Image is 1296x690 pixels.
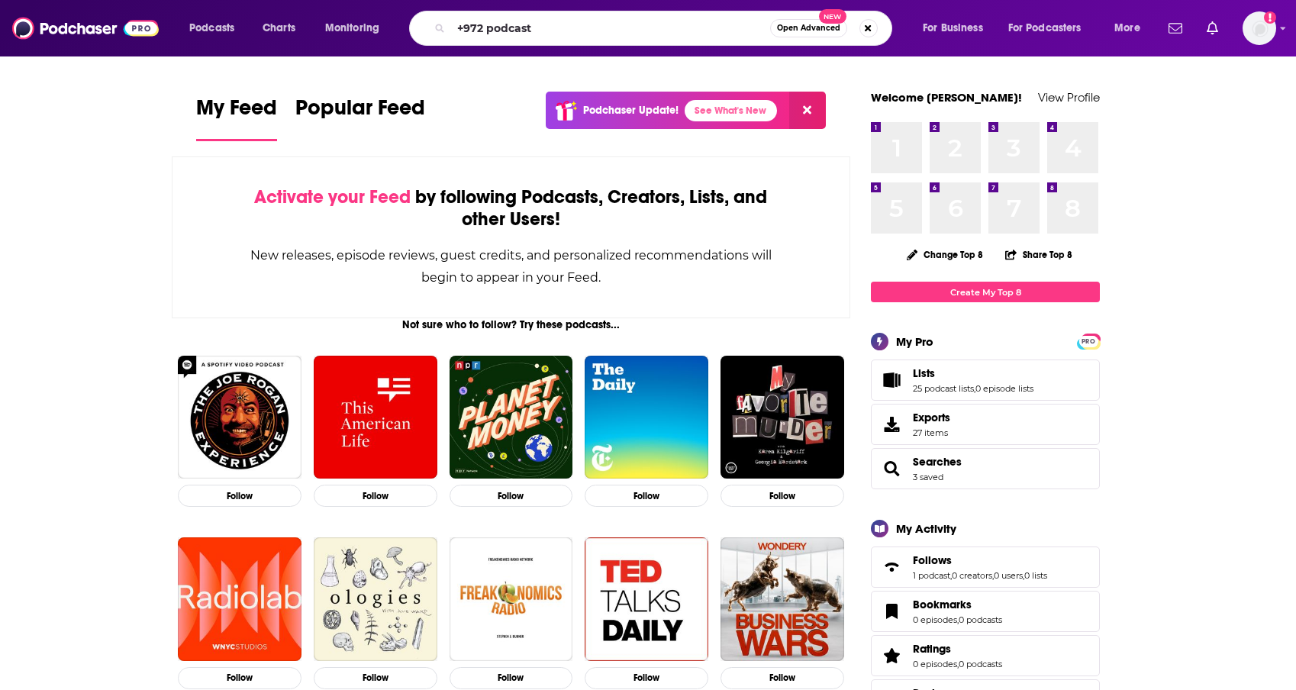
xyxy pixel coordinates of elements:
a: Business Wars [721,537,844,661]
img: My Favorite Murder with Karen Kilgariff and Georgia Hardstark [721,356,844,479]
button: Follow [178,485,301,507]
span: My Feed [196,95,277,130]
img: User Profile [1243,11,1276,45]
a: Searches [913,455,962,469]
span: Charts [263,18,295,39]
svg: Add a profile image [1264,11,1276,24]
button: Follow [721,667,844,689]
span: , [992,570,994,581]
a: Searches [876,458,907,479]
span: , [957,659,959,669]
img: Planet Money [450,356,573,479]
span: Searches [871,448,1100,489]
span: , [950,570,952,581]
a: My Feed [196,95,277,141]
div: Not sure who to follow? Try these podcasts... [172,318,850,331]
a: Show notifications dropdown [1201,15,1224,41]
a: Follows [876,556,907,578]
span: , [957,614,959,625]
a: 1 podcast [913,570,950,581]
div: Search podcasts, credits, & more... [424,11,907,46]
a: Ratings [913,642,1002,656]
a: 3 saved [913,472,943,482]
a: 0 podcasts [959,659,1002,669]
span: Follows [913,553,952,567]
span: Lists [913,366,935,380]
a: 0 episodes [913,614,957,625]
span: Podcasts [189,18,234,39]
span: Bookmarks [913,598,972,611]
div: New releases, episode reviews, guest credits, and personalized recommendations will begin to appe... [249,244,773,289]
a: Lists [876,369,907,391]
button: open menu [1104,16,1159,40]
a: The Daily [585,356,708,479]
a: TED Talks Daily [585,537,708,661]
span: Follows [871,547,1100,588]
a: Create My Top 8 [871,282,1100,302]
button: open menu [314,16,399,40]
a: Bookmarks [913,598,1002,611]
a: Show notifications dropdown [1162,15,1188,41]
a: Ratings [876,645,907,666]
span: 27 items [913,427,950,438]
button: Show profile menu [1243,11,1276,45]
a: 0 users [994,570,1023,581]
button: open menu [912,16,1002,40]
a: See What's New [685,100,777,121]
span: Exports [913,411,950,424]
button: open menu [179,16,254,40]
img: Podchaser - Follow, Share and Rate Podcasts [12,14,159,43]
button: Share Top 8 [1004,240,1073,269]
a: Popular Feed [295,95,425,141]
img: The Joe Rogan Experience [178,356,301,479]
img: Radiolab [178,537,301,661]
a: 0 episode lists [975,383,1033,394]
a: View Profile [1038,90,1100,105]
button: Follow [314,667,437,689]
a: 25 podcast lists [913,383,974,394]
a: PRO [1079,335,1098,347]
div: My Activity [896,521,956,536]
button: Follow [178,667,301,689]
span: More [1114,18,1140,39]
a: Lists [913,366,1033,380]
span: Exports [876,414,907,435]
a: Follows [913,553,1047,567]
span: Ratings [913,642,951,656]
a: 0 lists [1024,570,1047,581]
button: Follow [585,485,708,507]
button: Follow [314,485,437,507]
span: Ratings [871,635,1100,676]
span: Popular Feed [295,95,425,130]
img: Ologies with Alie Ward [314,537,437,661]
button: open menu [998,16,1104,40]
a: 0 episodes [913,659,957,669]
span: PRO [1079,336,1098,347]
button: Follow [450,485,573,507]
a: 0 creators [952,570,992,581]
span: For Podcasters [1008,18,1082,39]
span: Lists [871,360,1100,401]
button: Follow [585,667,708,689]
span: , [1023,570,1024,581]
p: Podchaser Update! [583,104,679,117]
img: This American Life [314,356,437,479]
span: For Business [923,18,983,39]
a: 0 podcasts [959,614,1002,625]
span: , [974,383,975,394]
img: Freakonomics Radio [450,537,573,661]
span: Bookmarks [871,591,1100,632]
span: Activate your Feed [254,185,411,208]
a: Bookmarks [876,601,907,622]
button: Follow [450,667,573,689]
